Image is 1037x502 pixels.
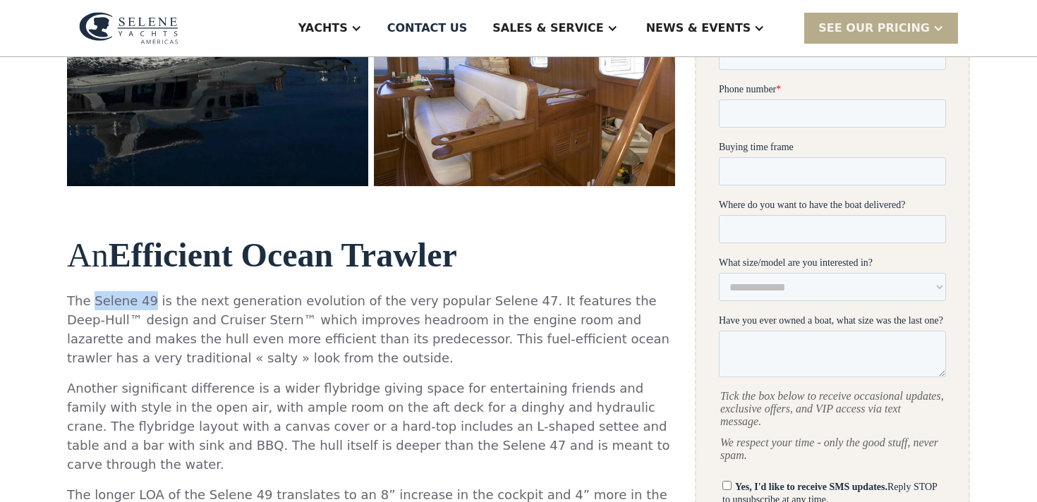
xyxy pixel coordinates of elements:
[804,13,958,43] div: SEE Our Pricing
[67,291,675,367] p: The Selene 49 is the next generation evolution of the very popular Selene 47. It features the Dee...
[646,20,751,37] div: News & EVENTS
[298,20,348,37] div: Yachts
[67,379,675,474] p: Another significant difference is a wider flybridge giving space for entertaining friends and fam...
[67,237,675,274] h2: An
[79,12,178,44] img: logo
[387,20,468,37] div: Contact US
[109,236,457,274] strong: Efficient Ocean Trawler
[492,20,603,37] div: Sales & Service
[818,20,930,37] div: SEE Our Pricing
